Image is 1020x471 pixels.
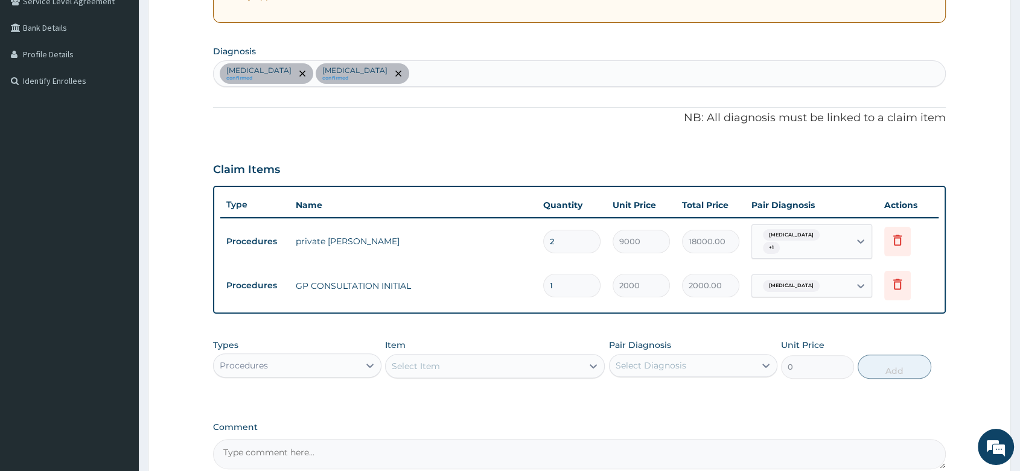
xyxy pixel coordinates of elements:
td: GP CONSULTATION INITIAL [290,274,537,298]
p: [MEDICAL_DATA] [226,66,292,75]
h3: Claim Items [213,163,280,177]
th: Actions [878,193,939,217]
label: Unit Price [781,339,824,351]
small: confirmed [322,75,387,81]
th: Quantity [537,193,607,217]
span: [MEDICAL_DATA] [763,229,820,241]
span: remove selection option [393,68,404,79]
th: Total Price [676,193,745,217]
div: Select Item [392,360,440,372]
label: Comment [213,422,946,432]
label: Pair Diagnosis [609,339,671,351]
label: Item [385,339,406,351]
th: Type [220,194,290,216]
th: Name [290,193,537,217]
div: Select Diagnosis [616,359,686,371]
div: Chat with us now [63,68,203,83]
p: NB: All diagnosis must be linked to a claim item [213,110,946,126]
small: confirmed [226,75,292,81]
th: Unit Price [607,193,676,217]
p: [MEDICAL_DATA] [322,66,387,75]
img: d_794563401_company_1708531726252_794563401 [22,60,49,90]
textarea: Type your message and hit 'Enter' [6,329,230,371]
label: Types [213,340,238,350]
span: remove selection option [297,68,308,79]
div: Minimize live chat window [198,6,227,35]
td: Procedures [220,274,290,297]
div: Procedures [220,359,268,371]
span: [MEDICAL_DATA] [763,280,820,292]
td: Procedures [220,230,290,253]
span: We're online! [70,152,167,274]
button: Add [858,355,931,379]
th: Pair Diagnosis [745,193,878,217]
span: + 1 [763,242,780,254]
td: private [PERSON_NAME] [290,229,537,253]
label: Diagnosis [213,45,256,57]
